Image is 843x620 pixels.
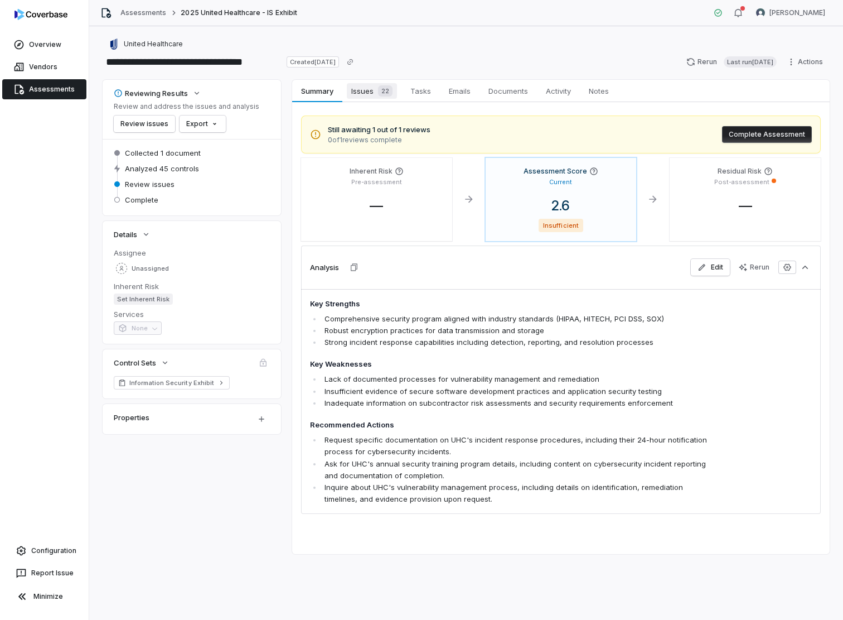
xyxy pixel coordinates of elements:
[132,265,169,273] span: Unassigned
[340,52,360,72] button: Copy link
[322,373,711,385] li: Lack of documented processes for vulnerability management and remediation
[350,167,393,176] h4: Inherent Risk
[181,8,297,17] span: 2025 United Healthcare - IS Exhibit
[322,386,711,397] li: Insufficient evidence of secure software development practices and application security testing
[539,219,583,232] span: Insufficient
[120,8,166,17] a: Assessments
[310,299,711,310] h4: Key Strengths
[110,224,154,244] button: Details
[125,179,175,189] span: Review issues
[129,378,214,387] span: Information Security Exhibit
[180,116,226,132] button: Export
[114,358,156,368] span: Control Sets
[328,124,430,136] span: Still awaiting 1 out of 1 reviews
[2,57,86,77] a: Vendors
[310,262,339,272] h3: Analysis
[783,54,830,70] button: Actions
[2,35,86,55] a: Overview
[542,198,579,214] span: 2.6
[114,229,137,239] span: Details
[680,54,783,70] button: RerunLast run[DATE]
[347,83,397,99] span: Issues
[378,85,393,97] span: 22
[114,116,175,132] button: Review issues
[114,309,270,319] dt: Services
[351,178,402,186] p: Pre-assessment
[124,40,183,49] span: United Healthcare
[125,148,201,158] span: Collected 1 document
[724,56,777,68] span: Last run [DATE]
[322,482,711,505] li: Inquire about UHC's vulnerability management process, including details on identification, remedi...
[114,248,270,258] dt: Assignee
[110,353,173,373] button: Control Sets
[691,259,730,276] button: Edit
[322,434,711,458] li: Request specific documentation on UHC's incident response procedures, including their 24-hour not...
[2,79,86,99] a: Assessments
[125,164,199,174] span: Analyzed 45 controls
[125,195,158,205] span: Complete
[739,263,769,272] div: Rerun
[110,83,205,103] button: Reviewing Results
[322,313,711,325] li: Comprehensive security program aligned with industry standards (HIPAA, HITECH, PCI DSS, SOX)
[4,541,84,561] a: Configuration
[322,337,711,348] li: Strong incident response capabilities including detection, reporting, and resolution processes
[406,84,435,98] span: Tasks
[730,198,761,214] span: —
[114,88,188,98] div: Reviewing Results
[105,34,186,54] button: https://uhc.com/United Healthcare
[328,136,430,145] span: 0 of 1 reviews complete
[4,563,84,583] button: Report Issue
[114,294,173,305] span: Set Inherent Risk
[4,585,84,608] button: Minimize
[310,359,711,370] h4: Key Weaknesses
[322,458,711,482] li: Ask for UHC's annual security training program details, including content on cybersecurity incide...
[749,4,832,21] button: Emma Belmont avatar[PERSON_NAME]
[322,325,711,337] li: Robust encryption practices for data transmission and storage
[769,8,825,17] span: [PERSON_NAME]
[714,178,769,186] p: Post-assessment
[718,167,762,176] h4: Residual Risk
[287,56,339,68] span: Created [DATE]
[444,84,475,98] span: Emails
[114,281,270,291] dt: Inherent Risk
[322,397,711,409] li: Inadequate information on subcontractor risk assessments and security requirements enforcement
[584,84,613,98] span: Notes
[310,420,711,431] h4: Recommended Actions
[549,178,572,186] p: Current
[297,84,337,98] span: Summary
[14,9,67,20] img: logo-D7KZi-bG.svg
[756,8,765,17] img: Emma Belmont avatar
[361,198,392,214] span: —
[114,376,230,390] a: Information Security Exhibit
[114,102,259,111] p: Review and address the issues and analysis
[484,84,532,98] span: Documents
[722,126,812,143] button: Complete Assessment
[732,259,776,276] button: Rerun
[524,167,587,176] h4: Assessment Score
[541,84,575,98] span: Activity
